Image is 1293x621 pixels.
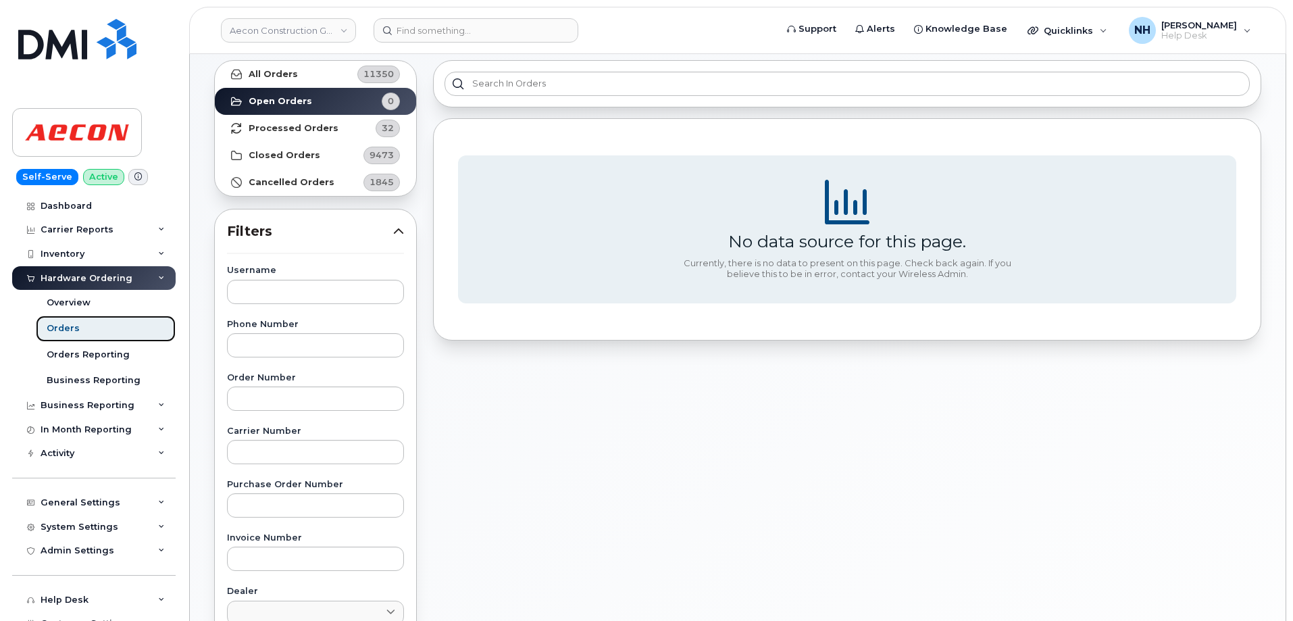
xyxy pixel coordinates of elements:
[1044,25,1093,36] span: Quicklinks
[1161,30,1237,41] span: Help Desk
[1018,17,1117,44] div: Quicklinks
[905,16,1017,43] a: Knowledge Base
[227,374,404,382] label: Order Number
[227,320,404,329] label: Phone Number
[227,480,404,489] label: Purchase Order Number
[728,231,966,251] div: No data source for this page.
[445,72,1250,96] input: Search in orders
[221,18,356,43] a: Aecon Construction Group Inc
[846,16,905,43] a: Alerts
[215,61,416,88] a: All Orders11350
[249,177,334,188] strong: Cancelled Orders
[374,18,578,43] input: Find something...
[926,22,1007,36] span: Knowledge Base
[215,142,416,169] a: Closed Orders9473
[1134,22,1150,39] span: NH
[249,96,312,107] strong: Open Orders
[798,22,836,36] span: Support
[249,123,338,134] strong: Processed Orders
[1119,17,1261,44] div: Nicholas Hayden
[370,149,394,162] span: 9473
[388,95,394,107] span: 0
[227,587,404,596] label: Dealer
[678,258,1016,279] div: Currently, there is no data to present on this page. Check back again. If you believe this to be ...
[382,122,394,134] span: 32
[227,534,404,543] label: Invoice Number
[227,222,393,241] span: Filters
[215,115,416,142] a: Processed Orders32
[249,69,298,80] strong: All Orders
[363,68,394,80] span: 11350
[215,169,416,196] a: Cancelled Orders1845
[1161,20,1237,30] span: [PERSON_NAME]
[867,22,895,36] span: Alerts
[215,88,416,115] a: Open Orders0
[227,427,404,436] label: Carrier Number
[227,266,404,275] label: Username
[370,176,394,189] span: 1845
[249,150,320,161] strong: Closed Orders
[778,16,846,43] a: Support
